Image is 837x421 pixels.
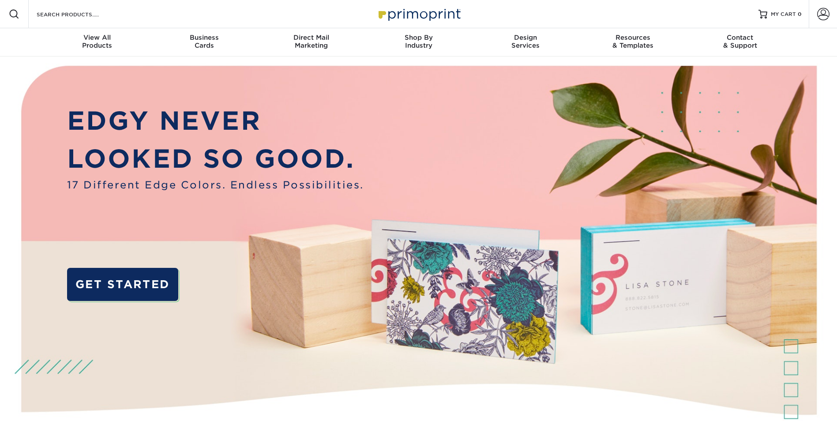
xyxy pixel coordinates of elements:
[687,34,794,49] div: & Support
[67,268,178,301] a: GET STARTED
[365,34,472,49] div: Industry
[44,34,151,49] div: Products
[44,34,151,41] span: View All
[150,34,258,41] span: Business
[472,28,579,56] a: DesignServices
[798,11,802,17] span: 0
[258,34,365,49] div: Marketing
[687,28,794,56] a: Contact& Support
[67,177,364,192] span: 17 Different Edge Colors. Endless Possibilities.
[687,34,794,41] span: Contact
[579,34,687,41] span: Resources
[472,34,579,41] span: Design
[258,28,365,56] a: Direct MailMarketing
[365,34,472,41] span: Shop By
[44,28,151,56] a: View AllProducts
[67,102,364,139] p: EDGY NEVER
[365,28,472,56] a: Shop ByIndustry
[67,140,364,177] p: LOOKED SO GOOD.
[579,34,687,49] div: & Templates
[472,34,579,49] div: Services
[579,28,687,56] a: Resources& Templates
[150,28,258,56] a: BusinessCards
[771,11,796,18] span: MY CART
[150,34,258,49] div: Cards
[36,9,122,19] input: SEARCH PRODUCTS.....
[375,4,463,23] img: Primoprint
[258,34,365,41] span: Direct Mail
